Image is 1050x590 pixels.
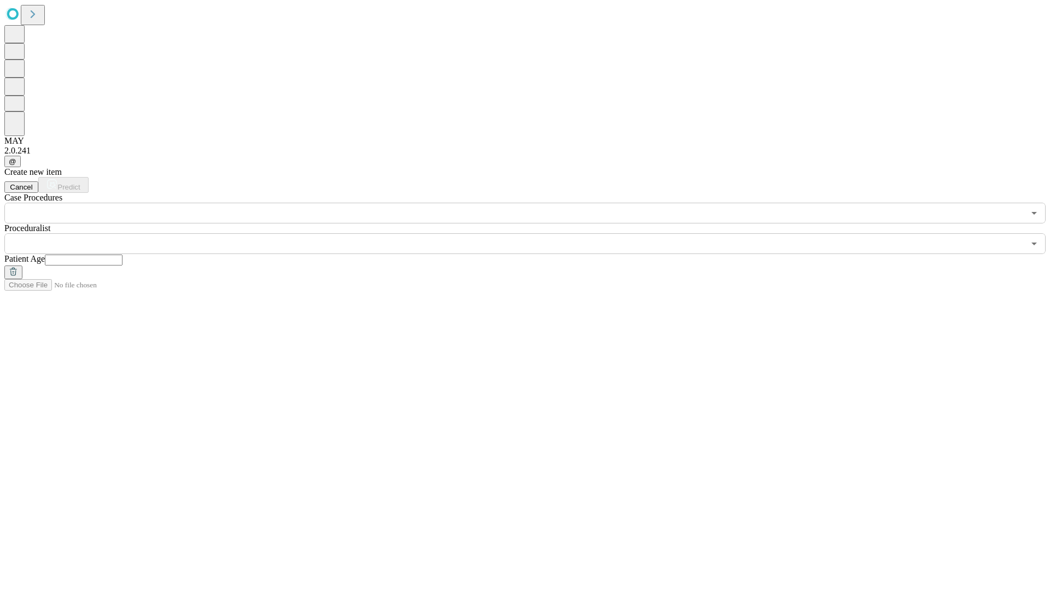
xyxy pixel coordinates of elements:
[38,177,89,193] button: Predict
[4,146,1046,156] div: 2.0.241
[4,136,1046,146] div: MAY
[57,183,80,191] span: Predict
[4,193,62,202] span: Scheduled Procedure
[10,183,33,191] span: Cancel
[1026,236,1042,251] button: Open
[4,223,50,233] span: Proceduralist
[4,181,38,193] button: Cancel
[4,156,21,167] button: @
[9,157,16,166] span: @
[1026,205,1042,221] button: Open
[4,254,45,263] span: Patient Age
[4,167,62,176] span: Create new item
